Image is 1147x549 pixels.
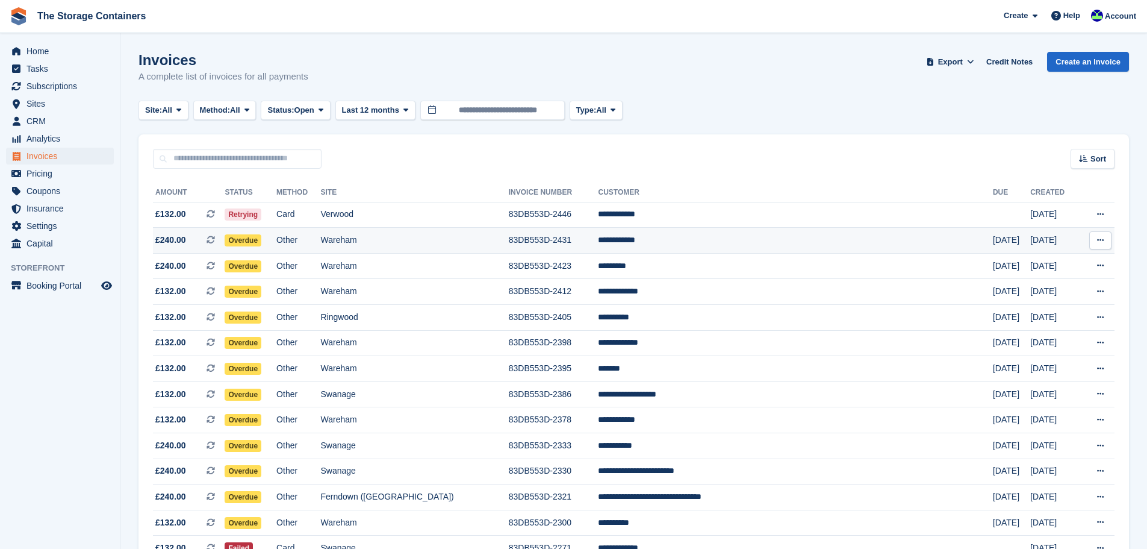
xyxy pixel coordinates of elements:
span: Overdue [225,234,261,246]
span: Overdue [225,517,261,529]
span: £132.00 [155,311,186,324]
th: Status [225,183,276,202]
td: Wareham [321,279,509,305]
a: Create an Invoice [1047,52,1129,72]
span: CRM [26,113,99,130]
td: 83DB553D-2378 [509,407,598,433]
td: [DATE] [993,279,1030,305]
td: Other [276,330,320,356]
td: Ringwood [321,305,509,331]
span: £132.00 [155,208,186,221]
span: Analytics [26,130,99,147]
span: £240.00 [155,439,186,452]
span: £132.00 [155,285,186,298]
span: Overdue [225,389,261,401]
td: 83DB553D-2405 [509,305,598,331]
span: Booking Portal [26,277,99,294]
td: 83DB553D-2333 [509,433,598,459]
td: 83DB553D-2431 [509,228,598,254]
td: 83DB553D-2395 [509,356,598,382]
span: Overdue [225,363,261,375]
td: [DATE] [993,459,1030,485]
td: Other [276,485,320,510]
a: menu [6,200,114,217]
span: £132.00 [155,336,186,349]
span: Insurance [26,200,99,217]
td: [DATE] [1030,305,1079,331]
span: Sort [1090,153,1106,165]
th: Invoice Number [509,183,598,202]
th: Method [276,183,320,202]
a: menu [6,218,114,234]
a: menu [6,235,114,252]
td: [DATE] [1030,459,1079,485]
td: Swanage [321,381,509,407]
td: Swanage [321,459,509,485]
span: Tasks [26,60,99,77]
td: 83DB553D-2423 [509,253,598,279]
td: Wareham [321,407,509,433]
td: Wareham [321,356,509,382]
td: [DATE] [993,330,1030,356]
span: Overdue [225,465,261,477]
span: Pricing [26,165,99,182]
span: Overdue [225,414,261,426]
span: Account [1105,10,1136,22]
a: menu [6,95,114,112]
td: Other [276,459,320,485]
td: Wareham [321,510,509,536]
td: 83DB553D-2330 [509,459,598,485]
a: menu [6,165,114,182]
span: Export [938,56,963,68]
p: A complete list of invoices for all payments [138,70,308,84]
td: [DATE] [1030,407,1079,433]
td: [DATE] [1030,510,1079,536]
span: Capital [26,235,99,252]
td: Ferndown ([GEOGRAPHIC_DATA]) [321,485,509,510]
span: Invoices [26,148,99,165]
td: Swanage [321,433,509,459]
td: 83DB553D-2412 [509,279,598,305]
a: menu [6,60,114,77]
span: Site: [145,104,162,116]
td: [DATE] [993,407,1030,433]
span: Method: [200,104,231,116]
img: Stacy Williams [1091,10,1103,22]
span: Settings [26,218,99,234]
td: [DATE] [993,228,1030,254]
a: menu [6,183,114,199]
a: menu [6,148,114,165]
td: [DATE] [993,381,1030,407]
td: [DATE] [1030,433,1079,459]
th: Customer [598,183,992,202]
span: Overdue [225,260,261,272]
td: Other [276,228,320,254]
span: Create [1004,10,1028,22]
span: Type: [576,104,597,116]
td: [DATE] [1030,228,1079,254]
button: Site: All [138,101,188,121]
span: £240.00 [155,491,186,503]
span: Coupons [26,183,99,199]
td: [DATE] [1030,381,1079,407]
a: The Storage Containers [33,6,151,26]
td: Other [276,253,320,279]
td: Card [276,202,320,228]
td: [DATE] [1030,279,1079,305]
td: Other [276,279,320,305]
th: Amount [153,183,225,202]
span: All [596,104,606,116]
td: Other [276,433,320,459]
span: Overdue [225,440,261,452]
td: Wareham [321,228,509,254]
td: [DATE] [993,305,1030,331]
td: [DATE] [1030,330,1079,356]
td: 83DB553D-2446 [509,202,598,228]
span: £132.00 [155,362,186,375]
span: Help [1063,10,1080,22]
td: Wareham [321,253,509,279]
td: Other [276,407,320,433]
td: [DATE] [993,433,1030,459]
button: Last 12 months [335,101,415,121]
button: Status: Open [261,101,330,121]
